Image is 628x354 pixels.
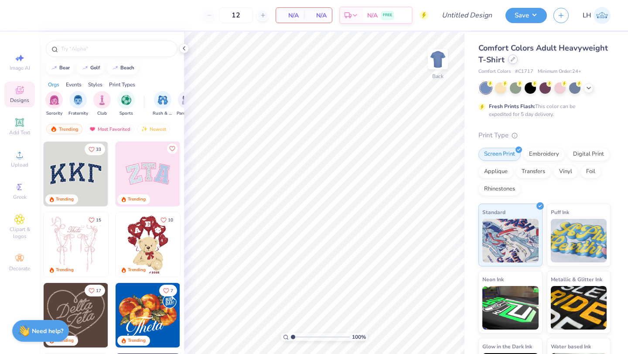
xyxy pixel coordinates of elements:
img: Club Image [97,95,107,105]
button: filter button [117,91,135,117]
strong: Need help? [32,327,63,335]
span: Club [97,110,107,117]
div: Applique [478,165,513,178]
span: Decorate [9,265,30,272]
img: Newest.gif [141,126,148,132]
span: Add Text [9,129,30,136]
span: Comfort Colors [478,68,511,75]
button: filter button [68,91,88,117]
div: Most Favorited [85,124,134,134]
span: Comfort Colors Adult Heavyweight T-Shirt [478,43,608,65]
span: FREE [383,12,392,18]
div: Trending [128,196,146,203]
span: Sports [119,110,133,117]
span: Parent's Weekend [177,110,197,117]
button: golf [77,61,104,75]
span: Metallic & Glitter Ink [551,275,602,284]
span: Rush & Bid [153,110,173,117]
span: Clipart & logos [4,226,35,240]
img: Parent's Weekend Image [182,95,192,105]
div: Trending [46,124,82,134]
img: ead2b24a-117b-4488-9b34-c08fd5176a7b [108,283,172,347]
span: 7 [171,289,173,293]
div: filter for Rush & Bid [153,91,173,117]
div: Print Types [109,81,135,88]
button: Like [85,214,105,226]
img: trending.gif [50,126,57,132]
span: Greek [13,194,27,201]
div: Digital Print [567,148,610,161]
div: filter for Sports [117,91,135,117]
div: Foil [580,165,601,178]
input: Untitled Design [435,7,499,24]
span: Glow in the Dark Ink [482,342,532,351]
button: Like [85,143,105,155]
span: Designs [10,97,29,104]
span: 33 [96,147,101,152]
span: 10 [168,218,173,222]
span: Minimum Order: 24 + [538,68,581,75]
input: – – [219,7,253,23]
img: Fraternity Image [73,95,83,105]
img: most_fav.gif [89,126,96,132]
span: N/A [309,11,327,20]
div: filter for Fraternity [68,91,88,117]
span: 100 % [352,333,366,341]
img: e74243e0-e378-47aa-a400-bc6bcb25063a [180,212,244,277]
span: LH [583,10,591,20]
button: Save [505,8,547,23]
div: bear [59,65,70,70]
img: trend_line.gif [51,65,58,71]
div: Vinyl [553,165,578,178]
span: Fraternity [68,110,88,117]
img: Back [429,51,447,68]
img: Metallic & Glitter Ink [551,286,607,330]
button: filter button [93,91,111,117]
img: Standard [482,219,539,262]
img: 83dda5b0-2158-48ca-832c-f6b4ef4c4536 [44,212,108,277]
img: f22b6edb-555b-47a9-89ed-0dd391bfae4f [180,283,244,347]
div: filter for Club [93,91,111,117]
img: Sorority Image [49,95,59,105]
img: 3b9aba4f-e317-4aa7-a679-c95a879539bd [44,142,108,206]
div: Trending [56,267,74,273]
span: Image AI [10,65,30,71]
button: filter button [153,91,173,117]
img: trend_line.gif [112,65,119,71]
img: Puff Ink [551,219,607,262]
img: Neon Ink [482,286,539,330]
button: bear [46,61,74,75]
img: 8659caeb-cee5-4a4c-bd29-52ea2f761d42 [116,283,180,347]
div: Screen Print [478,148,521,161]
div: Back [432,72,444,80]
img: d12a98c7-f0f7-4345-bf3a-b9f1b718b86e [108,212,172,277]
button: Like [159,285,177,296]
div: filter for Parent's Weekend [177,91,197,117]
div: Trending [128,267,146,273]
img: edfb13fc-0e43-44eb-bea2-bf7fc0dd67f9 [108,142,172,206]
div: Newest [137,124,170,134]
div: Embroidery [523,148,565,161]
div: Orgs [48,81,59,88]
button: filter button [177,91,197,117]
div: Styles [88,81,102,88]
img: trend_line.gif [82,65,89,71]
div: Events [66,81,82,88]
button: Like [157,214,177,226]
div: filter for Sorority [45,91,63,117]
div: beach [120,65,134,70]
span: Sorority [46,110,62,117]
span: # C1717 [515,68,533,75]
span: 17 [96,289,101,293]
img: Sports Image [121,95,131,105]
img: 587403a7-0594-4a7f-b2bd-0ca67a3ff8dd [116,212,180,277]
span: Standard [482,208,505,217]
img: 9980f5e8-e6a1-4b4a-8839-2b0e9349023c [116,142,180,206]
img: 12710c6a-dcc0-49ce-8688-7fe8d5f96fe2 [44,283,108,347]
span: Upload [11,161,28,168]
button: Like [167,143,177,154]
div: Trending [128,337,146,344]
div: This color can be expedited for 5 day delivery. [489,102,596,118]
div: Transfers [516,165,551,178]
span: 15 [96,218,101,222]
